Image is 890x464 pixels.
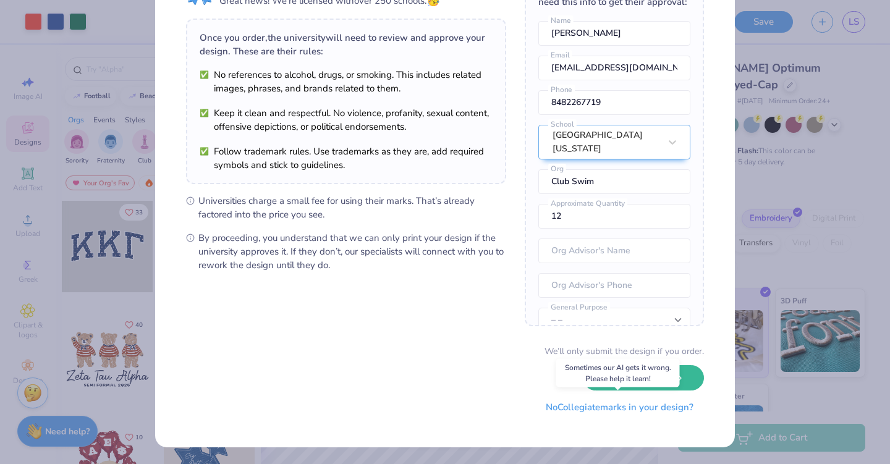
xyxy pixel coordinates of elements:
[200,145,493,172] li: Follow trademark rules. Use trademarks as they are, add required symbols and stick to guidelines.
[198,231,506,272] span: By proceeding, you understand that we can only print your design if the university approves it. I...
[535,395,704,420] button: NoCollegiatemarks in your design?
[553,129,660,156] div: [GEOGRAPHIC_DATA][US_STATE]
[538,169,690,194] input: Org
[538,238,690,263] input: Org Advisor's Name
[538,273,690,298] input: Org Advisor's Phone
[538,56,690,80] input: Email
[198,194,506,221] span: Universities charge a small fee for using their marks. That’s already factored into the price you...
[200,106,493,133] li: Keep it clean and respectful. No violence, profanity, sexual content, offensive depictions, or po...
[200,31,493,58] div: Once you order, the university will need to review and approve your design. These are their rules:
[538,90,690,115] input: Phone
[538,204,690,229] input: Approximate Quantity
[556,359,680,387] div: Sometimes our AI gets it wrong. Please help it learn!
[545,345,704,358] div: We’ll only submit the design if you order.
[200,68,493,95] li: No references to alcohol, drugs, or smoking. This includes related images, phrases, and brands re...
[538,21,690,46] input: Name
